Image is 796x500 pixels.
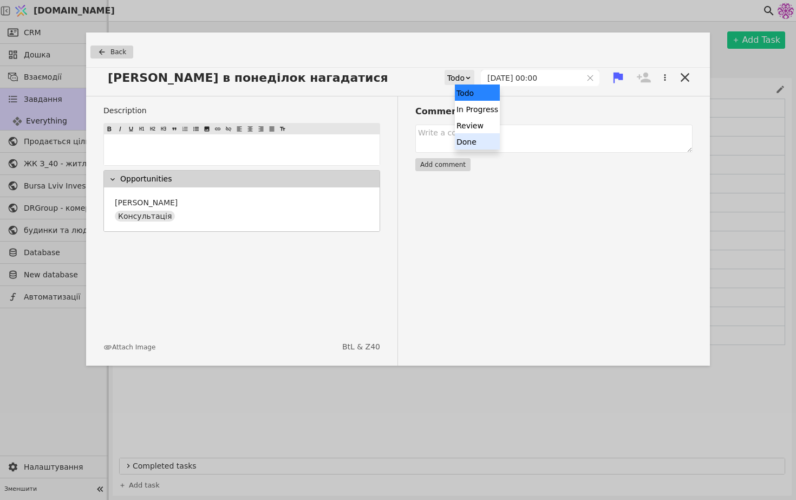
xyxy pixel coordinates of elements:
label: Description [103,105,380,116]
span: Консультація [118,211,172,222]
h3: Comments [415,105,693,118]
button: Clear [586,74,594,82]
button: Attach Image [103,342,155,352]
span: Back [110,47,126,57]
button: Add comment [415,158,471,171]
p: [PERSON_NAME] [115,197,178,209]
a: BtL & Z40 [342,341,380,353]
div: Todo [455,85,500,101]
p: Opportunities [120,173,172,185]
svg: close [586,74,594,82]
input: dd.MM.yyyy HH:mm [481,70,582,86]
span: [PERSON_NAME] в понеділок нагадатися [103,69,399,87]
div: Done [455,133,500,150]
div: Review [455,117,500,133]
div: Todo [447,70,465,86]
div: In Progress [455,101,500,117]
